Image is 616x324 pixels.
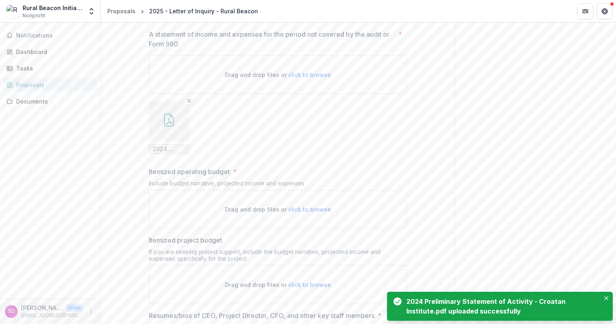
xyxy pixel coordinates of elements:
p: Drag and drop files or [225,205,331,214]
p: A statement of income and expenses for the period not covered by the audit or Form 990 [149,29,395,49]
p: User [66,304,83,312]
p: Drag and drop files or [225,71,331,79]
div: Rural Beacon Initiative [23,4,83,12]
a: Tasks [3,62,97,75]
button: Get Help [597,3,613,19]
span: Nonprofit [23,12,45,19]
span: click to browse [288,71,331,78]
div: Tasks [16,64,91,73]
a: Proposals [3,78,97,91]
button: Remove File [184,96,194,106]
a: Documents [3,95,97,108]
img: Rural Beacon Initiative [6,5,19,18]
button: More [86,307,96,316]
a: Dashboard [3,45,97,58]
button: Notifications [3,29,97,42]
div: If you are seeking project support, include the budget narrative, projected income and expenses s... [149,248,407,265]
span: 2024 Preliminary Statement of Activity - [GEOGRAPHIC_DATA]pdf [152,146,185,153]
button: Open entity switcher [86,3,97,19]
div: 2025 - Letter of Inquiry - Rural Beacon [149,7,258,15]
span: click to browse [288,281,331,288]
div: Documents [16,97,91,106]
div: Notifications-bottom-right [384,289,616,324]
div: Proposals [107,7,135,15]
div: Dashboard [16,48,91,56]
span: click to browse [288,206,331,213]
p: [EMAIL_ADDRESS][PERSON_NAME][DOMAIN_NAME] [21,312,83,319]
span: Notifications [16,32,94,39]
div: 2024 Preliminary Statement of Activity - Croatan Institute.pdf uploaded successfully [406,297,597,316]
div: Stu Dalheim [8,309,15,314]
div: Proposals [16,81,91,89]
p: Resumes/bios of CEO, Project Director, CFO, and other key staff members [149,311,375,320]
div: Remove File2024 Preliminary Statement of Activity - [GEOGRAPHIC_DATA]pdf [149,101,189,154]
p: [PERSON_NAME] [21,303,63,312]
button: Close [601,293,611,303]
a: Proposals [104,5,139,17]
button: Partners [577,3,593,19]
div: Include budget narrative, projected income and expenses [149,180,407,190]
p: Drag and drop files or [225,280,331,289]
p: Itemized project budget [149,235,222,245]
nav: breadcrumb [104,5,261,17]
p: Itemized operating budget [149,167,230,177]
